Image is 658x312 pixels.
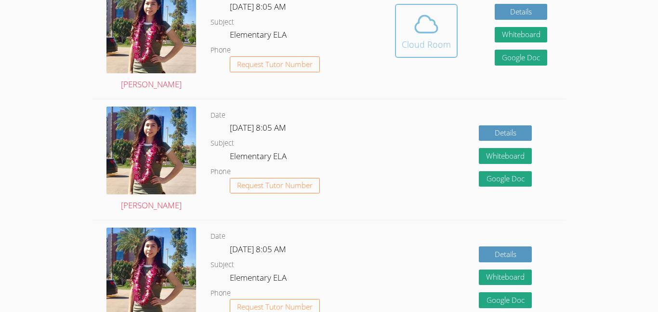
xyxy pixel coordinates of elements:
button: Whiteboard [479,270,532,285]
span: Request Tutor Number [237,182,313,189]
div: Cloud Room [402,38,451,51]
dt: Phone [211,287,231,299]
a: Details [479,246,532,262]
button: Request Tutor Number [230,178,320,194]
span: Request Tutor Number [237,303,313,311]
dt: Subject [211,16,234,28]
a: Details [495,4,548,20]
img: avatar.png [106,107,196,195]
a: Details [479,125,532,141]
dt: Date [211,231,225,243]
span: [DATE] 8:05 AM [230,244,286,255]
dt: Phone [211,44,231,56]
button: Whiteboard [495,27,548,43]
dt: Subject [211,259,234,271]
dd: Elementary ELA [230,271,289,287]
a: Google Doc [495,50,548,66]
span: [DATE] 8:05 AM [230,1,286,12]
a: [PERSON_NAME] [106,107,196,213]
button: Cloud Room [395,4,458,58]
dt: Subject [211,137,234,149]
span: Request Tutor Number [237,61,313,68]
button: Whiteboard [479,148,532,164]
a: Google Doc [479,292,532,308]
dt: Date [211,109,225,122]
button: Request Tutor Number [230,56,320,72]
dd: Elementary ELA [230,28,289,44]
span: [DATE] 8:05 AM [230,122,286,133]
dd: Elementary ELA [230,149,289,166]
dt: Phone [211,166,231,178]
a: Google Doc [479,171,532,187]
